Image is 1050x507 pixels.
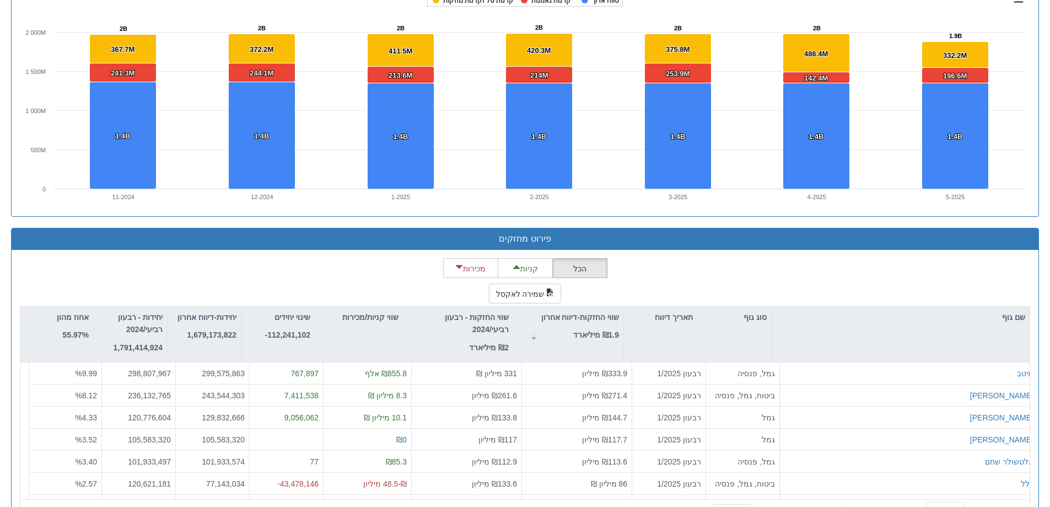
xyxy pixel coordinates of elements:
font: 10.1 מיליון ₪ [364,413,407,421]
font: 3.52 [82,435,97,444]
font: הכל [573,264,586,273]
font: 7,411,538 [284,391,319,399]
font: שמירה לאקסל [496,290,545,298]
text: 12-2024 [251,194,273,200]
font: ביטוח, גמל, פנסיה [715,479,775,488]
font: ביטוח, גמל, פנסיה [715,391,775,399]
font: 299,575,863 [202,369,245,378]
font: יחידות - רבעון רביעי/2024 [118,313,163,334]
font: % [75,369,82,378]
tspan: 2B [397,25,405,31]
tspan: 2B [813,25,821,31]
font: 77 [310,457,319,466]
font: [PERSON_NAME] [970,413,1033,421]
font: ₪117.7 מיליון [582,435,627,444]
font: ₪261.6 מיליון [472,391,517,399]
font: 2.57 [82,479,97,488]
font: -43,478,146 [277,479,319,488]
font: [PERSON_NAME] [970,391,1033,399]
tspan: 411.5M [389,47,412,55]
font: % [75,413,82,421]
tspan: 420.3M [527,46,551,55]
tspan: 1.4B [115,132,130,140]
font: 129,832,666 [202,413,245,421]
font: גמל [762,413,775,421]
font: 3.40 [82,457,97,466]
font: % [75,457,82,466]
tspan: 244.1M [250,69,273,77]
font: 8.12 [82,391,97,399]
font: רבעון 1/2025 [657,479,701,488]
text: 3-2025 [669,194,687,200]
tspan: 2B [258,25,266,31]
font: ₪0 [396,435,407,444]
font: -112,241,102 [265,330,310,339]
tspan: 253.9M [666,70,690,78]
font: 105,583,320 [202,435,245,444]
font: 120,776,604 [128,413,171,421]
font: שווי קניות/מכירות [342,313,399,322]
button: מיטב [1017,368,1033,379]
font: שם גוף [1002,313,1025,322]
text: 0 [42,186,46,193]
font: אחוז מהון [57,313,89,322]
font: ₪117 מיליון [478,435,517,444]
tspan: 375.8M [666,45,690,54]
tspan: 1.4B [947,132,962,141]
tspan: 372.2M [250,45,273,54]
font: רבעון 1/2025 [657,391,701,399]
text: 2-2025 [530,194,548,200]
font: רבעון 1/2025 [657,457,701,466]
font: ₪113.6 מיליון [582,457,627,466]
font: רבעון 1/2025 [657,435,701,444]
font: 120,621,181 [128,479,171,488]
text: 5-2025 [946,194,965,200]
tspan: 1 500M [25,68,46,75]
button: [PERSON_NAME] [970,389,1033,401]
font: מיטב [1017,369,1033,378]
font: גמל [762,435,775,444]
tspan: 1.4B [670,132,685,141]
font: 4.33 [82,413,97,421]
font: ₪-48.5 מיליון [363,479,407,488]
button: אלטשולר שחם [985,456,1033,467]
tspan: 2B [535,24,543,31]
font: אלטשולר שחם [985,457,1033,466]
font: פירוט מחזקים [499,234,551,243]
font: ₪133.8 מיליון [472,413,517,421]
font: 9,056,062 [284,413,319,421]
tspan: 214M [530,71,548,79]
font: ₪1.9 מיליארד [573,330,619,339]
button: [PERSON_NAME] [970,434,1033,445]
tspan: 196.6M [943,72,967,80]
font: 243,544,303 [202,391,245,399]
font: רבעון 1/2025 [657,369,701,378]
font: ₪333.9 מיליון [582,369,627,378]
font: ₪85.3 [386,457,407,466]
tspan: 2B [120,25,127,32]
font: % [75,479,82,488]
font: 8.3 מיליון ₪ [368,391,407,399]
font: רבעון 1/2025 [657,413,701,421]
font: [PERSON_NAME] [970,435,1033,444]
font: 55.97% [63,330,89,339]
font: ₪133.6 מיליון [472,479,517,488]
font: שינוי יחידים [274,313,310,322]
tspan: 1.4B [531,132,546,141]
button: [PERSON_NAME] [970,412,1033,423]
tspan: 486.4M [804,50,828,58]
tspan: 2B [674,25,682,31]
tspan: 1.4B [254,132,269,140]
font: % [75,391,82,399]
tspan: 1.9B [949,33,962,39]
font: 77,143,034 [206,479,245,488]
font: יחידות-דיווח אחרון [177,313,236,322]
font: 1,791,414,924 [113,343,163,352]
tspan: 1 000M [25,108,46,114]
button: מכירות [443,258,498,278]
font: 9.99 [82,369,97,378]
font: 101,933,574 [202,457,245,466]
font: 767,897 [290,369,319,378]
font: 86 מיליון ₪ [591,479,627,488]
tspan: 332.2M [943,51,967,60]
